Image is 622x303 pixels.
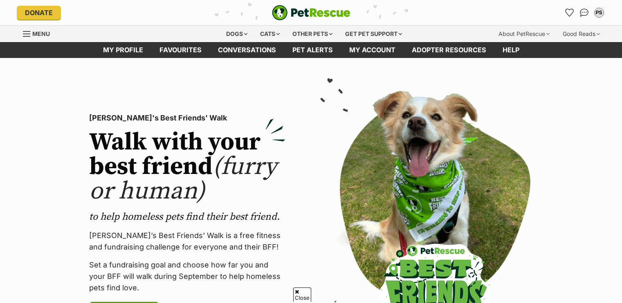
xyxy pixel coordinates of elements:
[563,6,606,19] ul: Account quick links
[89,210,285,223] p: to help homeless pets find their best friend.
[341,42,404,58] a: My account
[254,26,285,42] div: Cats
[272,5,350,20] img: logo-e224e6f780fb5917bec1dbf3a21bbac754714ae5b6737aabdf751b685950b380.svg
[339,26,408,42] div: Get pet support
[210,42,284,58] a: conversations
[563,6,576,19] a: Favourites
[494,42,528,58] a: Help
[23,26,56,40] a: Menu
[220,26,253,42] div: Dogs
[593,6,606,19] button: My account
[557,26,606,42] div: Good Reads
[595,9,603,17] div: PS
[151,42,210,58] a: Favourites
[272,5,350,20] a: PetRescue
[89,112,285,124] p: [PERSON_NAME]'s Best Friends' Walk
[293,287,311,302] span: Close
[580,9,588,17] img: chat-41dd97257d64d25036548639549fe6c8038ab92f7586957e7f3b1b290dea8141.svg
[32,30,50,37] span: Menu
[17,6,61,20] a: Donate
[89,259,285,294] p: Set a fundraising goal and choose how far you and your BFF will walk during September to help hom...
[287,26,338,42] div: Other pets
[284,42,341,58] a: Pet alerts
[404,42,494,58] a: Adopter resources
[89,151,277,207] span: (furry or human)
[493,26,555,42] div: About PetRescue
[89,230,285,253] p: [PERSON_NAME]’s Best Friends' Walk is a free fitness and fundraising challenge for everyone and t...
[89,130,285,204] h2: Walk with your best friend
[578,6,591,19] a: Conversations
[95,42,151,58] a: My profile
